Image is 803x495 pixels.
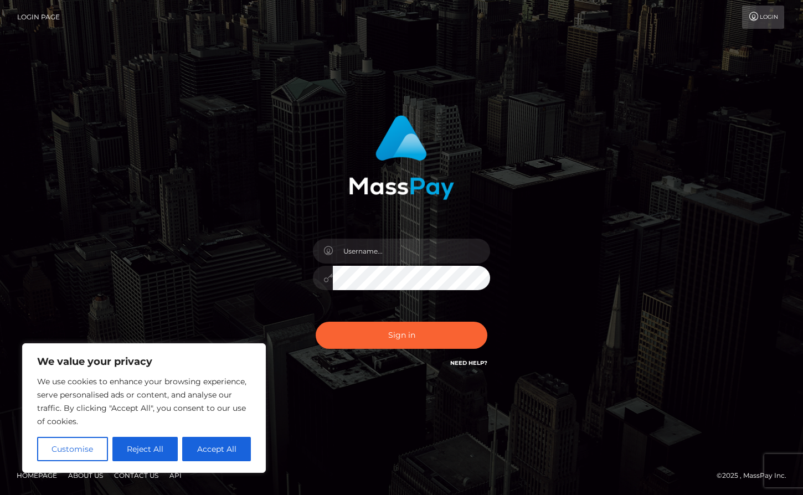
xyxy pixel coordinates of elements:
[349,115,454,200] img: MassPay Login
[110,467,163,484] a: Contact Us
[22,343,266,473] div: We value your privacy
[182,437,251,461] button: Accept All
[316,322,487,349] button: Sign in
[333,239,490,264] input: Username...
[165,467,186,484] a: API
[37,355,251,368] p: We value your privacy
[12,467,61,484] a: Homepage
[450,359,487,367] a: Need Help?
[742,6,784,29] a: Login
[112,437,178,461] button: Reject All
[17,6,60,29] a: Login Page
[717,470,795,482] div: © 2025 , MassPay Inc.
[64,467,107,484] a: About Us
[37,437,108,461] button: Customise
[37,375,251,428] p: We use cookies to enhance your browsing experience, serve personalised ads or content, and analys...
